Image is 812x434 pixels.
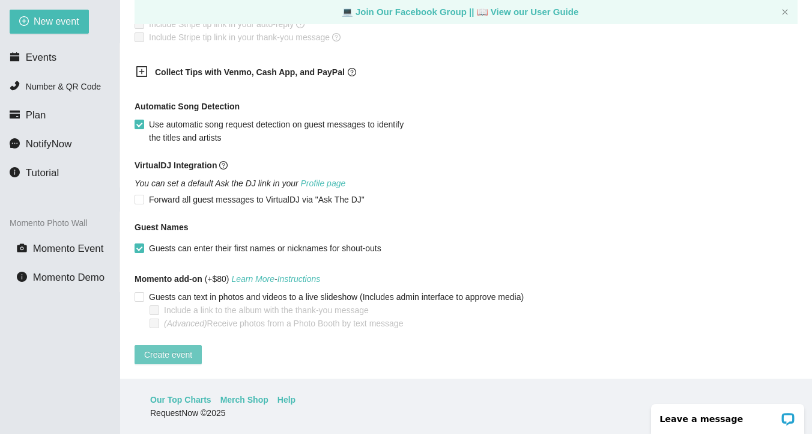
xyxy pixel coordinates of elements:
span: Forward all guest messages to VirtualDJ via "Ask The DJ" [144,193,369,206]
span: laptop [477,7,488,17]
b: Momento add-on [135,274,202,284]
button: plus-circleNew event [10,10,89,34]
span: Plan [26,109,46,121]
a: laptop View our User Guide [477,7,579,17]
span: Tutorial [26,167,59,179]
i: You can set a default Ask the DJ link in your [135,179,345,188]
span: (+$80) [135,272,320,286]
span: NotifyNow [26,138,71,150]
span: plus-square [136,66,148,78]
span: Include a link to the album with the thank-you message [159,304,374,317]
span: credit-card [10,109,20,120]
span: Include Stripe tip link in your auto-reply [144,17,309,31]
span: Receive photos from a Photo Booth by text message [159,317,408,330]
span: Guests can enter their first names or nicknames for shout-outs [144,242,386,255]
b: Collect Tips with Venmo, Cash App, and PayPal [155,67,345,77]
a: Profile page [301,179,346,188]
b: Guest Names [135,222,188,232]
span: question-circle [219,161,228,170]
span: Include Stripe tip link in your thank-you message [144,31,345,44]
span: question-circle [296,20,304,28]
div: RequestNow © 2025 [150,406,779,420]
a: Merch Shop [220,393,268,406]
span: phone [10,81,20,91]
span: question-circle [348,68,356,76]
b: VirtualDJ Integration [135,160,217,170]
a: laptop Join Our Facebook Group || [342,7,477,17]
button: close [781,8,789,16]
iframe: LiveChat chat widget [643,396,812,434]
a: Learn More [231,274,274,284]
button: Create event [135,345,202,364]
span: question-circle [332,33,341,41]
span: info-circle [17,272,27,282]
span: Guests can text in photos and videos to a live slideshow (Includes admin interface to approve media) [144,290,529,304]
span: message [10,138,20,148]
div: Collect Tips with Venmo, Cash App, and PayPalquestion-circle [126,58,426,88]
span: Number & QR Code [26,82,101,91]
span: Events [26,52,56,63]
i: - [231,274,320,284]
span: New event [34,14,79,29]
a: Help [277,393,295,406]
i: (Advanced) [164,319,207,328]
span: camera [17,243,27,253]
span: laptop [342,7,353,17]
span: Momento Event [33,243,104,254]
span: plus-circle [19,16,29,28]
span: calendar [10,52,20,62]
span: Use automatic song request detection on guest messages to identify the titles and artists [144,118,411,144]
b: Automatic Song Detection [135,100,240,113]
a: Instructions [277,274,321,284]
a: Our Top Charts [150,393,211,406]
span: Create event [144,348,192,361]
span: Momento Demo [33,272,105,283]
span: info-circle [10,167,20,177]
